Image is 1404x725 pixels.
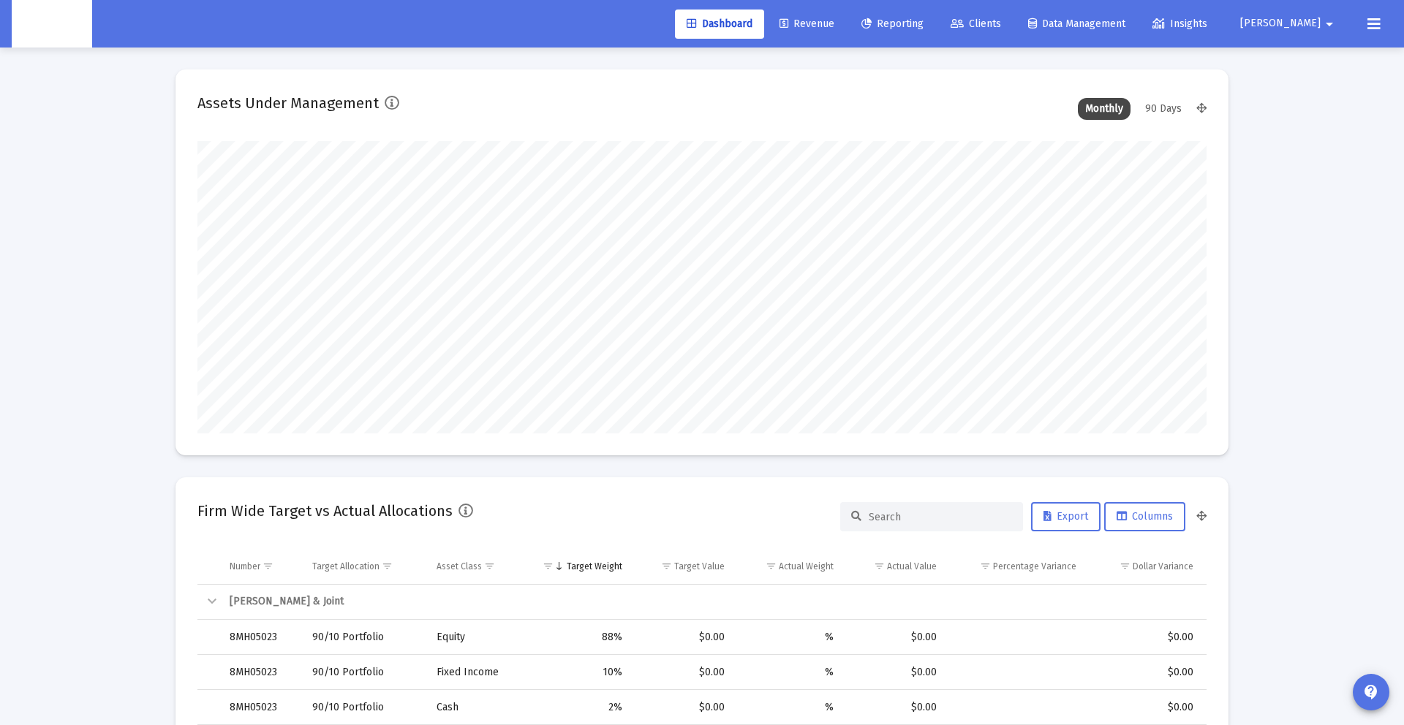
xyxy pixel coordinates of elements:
img: Dashboard [23,10,81,39]
td: Column Asset Class [426,549,523,584]
div: $0.00 [854,665,937,680]
div: $0.00 [1097,630,1193,645]
div: Percentage Variance [993,561,1076,572]
span: Columns [1117,510,1173,523]
td: Column Target Allocation [302,549,426,584]
td: Equity [426,620,523,655]
div: $0.00 [643,700,725,715]
mat-icon: contact_support [1362,683,1380,701]
td: Column Actual Weight [735,549,845,584]
a: Revenue [768,10,846,39]
span: Show filter options for column 'Target Weight' [543,561,554,572]
div: 10% [533,665,622,680]
td: Column Number [219,549,302,584]
div: Asset Class [437,561,482,572]
a: Clients [939,10,1013,39]
span: Clients [951,18,1001,30]
div: 88% [533,630,622,645]
td: Column Target Value [633,549,735,584]
div: Actual Weight [779,561,834,572]
td: 90/10 Portfolio [302,655,426,690]
div: $0.00 [854,700,937,715]
div: Monthly [1078,98,1131,120]
button: Export [1031,502,1101,531]
div: Target Weight [567,561,622,572]
div: Number [230,561,260,572]
span: Show filter options for column 'Dollar Variance' [1120,561,1131,572]
div: $0.00 [643,630,725,645]
td: 90/10 Portfolio [302,620,426,655]
span: Show filter options for column 'Number' [263,561,273,572]
a: Reporting [850,10,935,39]
td: 8MH05023 [219,620,302,655]
td: 8MH05023 [219,655,302,690]
div: 90 Days [1138,98,1189,120]
div: Target Allocation [312,561,380,572]
span: Dashboard [687,18,752,30]
div: % [745,665,834,680]
input: Search [869,511,1012,523]
div: Target Value [674,561,725,572]
td: Fixed Income [426,655,523,690]
span: Show filter options for column 'Percentage Variance' [980,561,991,572]
td: Collapse [197,585,219,620]
div: $0.00 [854,630,937,645]
h2: Firm Wide Target vs Actual Allocations [197,499,453,523]
div: % [745,700,834,715]
div: $0.00 [643,665,725,680]
a: Data Management [1016,10,1137,39]
button: Columns [1104,502,1185,531]
mat-icon: arrow_drop_down [1321,10,1338,39]
span: Revenue [780,18,834,30]
div: [PERSON_NAME] & Joint [230,594,1193,609]
h2: Assets Under Management [197,91,379,115]
td: Column Dollar Variance [1087,549,1207,584]
a: Dashboard [675,10,764,39]
div: % [745,630,834,645]
span: Reporting [861,18,924,30]
span: Export [1043,510,1088,523]
div: Dollar Variance [1133,561,1193,572]
a: Insights [1141,10,1219,39]
span: Show filter options for column 'Actual Value' [874,561,885,572]
span: Show filter options for column 'Asset Class' [484,561,495,572]
span: [PERSON_NAME] [1240,18,1321,30]
td: 90/10 Portfolio [302,690,426,725]
span: Show filter options for column 'Actual Weight' [766,561,777,572]
span: Insights [1152,18,1207,30]
div: $0.00 [1097,700,1193,715]
div: Actual Value [887,561,937,572]
span: Data Management [1028,18,1125,30]
td: Cash [426,690,523,725]
span: Show filter options for column 'Target Value' [661,561,672,572]
div: $0.00 [1097,665,1193,680]
span: Show filter options for column 'Target Allocation' [382,561,393,572]
div: Data grid [197,549,1207,725]
td: Column Percentage Variance [947,549,1087,584]
td: Column Actual Value [844,549,947,584]
button: [PERSON_NAME] [1223,9,1356,38]
td: 8MH05023 [219,690,302,725]
div: 2% [533,700,622,715]
td: Column Target Weight [523,549,632,584]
